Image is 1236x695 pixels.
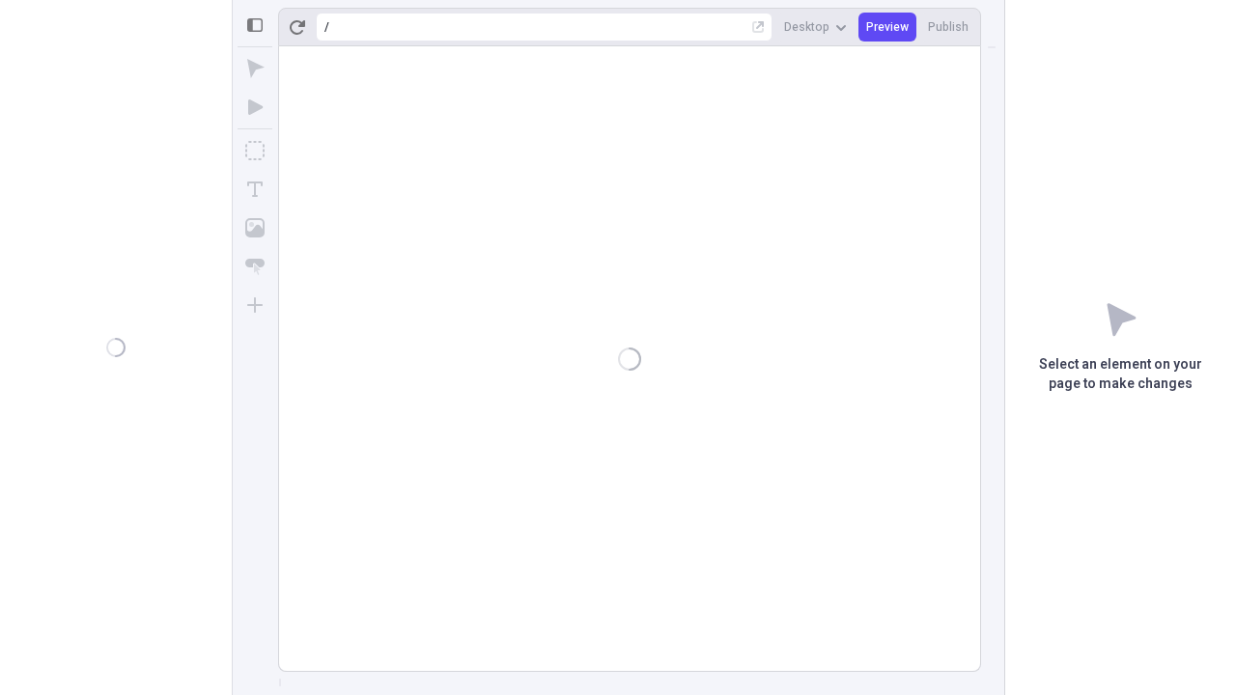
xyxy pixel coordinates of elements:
[1005,355,1236,394] p: Select an element on your page to make changes
[858,13,916,42] button: Preview
[784,19,829,35] span: Desktop
[238,133,272,168] button: Box
[920,13,976,42] button: Publish
[238,249,272,284] button: Button
[866,19,909,35] span: Preview
[324,19,329,35] div: /
[238,210,272,245] button: Image
[928,19,969,35] span: Publish
[238,172,272,207] button: Text
[776,13,855,42] button: Desktop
